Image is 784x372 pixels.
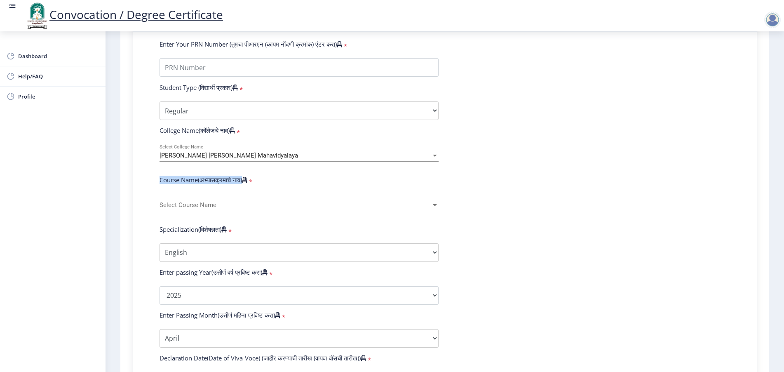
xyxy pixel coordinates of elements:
span: [PERSON_NAME] [PERSON_NAME] Mahavidyalaya [160,152,298,159]
label: Student Type (विद्यार्थी प्रकार) [160,83,238,92]
label: College Name(कॉलेजचे नाव) [160,126,235,134]
label: Enter Passing Month(उत्तीर्ण महिना प्रविष्ट करा) [160,311,280,319]
label: Declaration Date(Date of Viva-Voce) (जाहीर करण्याची तारीख (वायवा-वॉसची तारीख)) [160,354,366,362]
a: Convocation / Degree Certificate [25,7,223,22]
span: Select Course Name [160,202,431,209]
label: Enter passing Year(उत्तीर्ण वर्ष प्रविष्ट करा) [160,268,268,276]
label: Specialization(विशेषज्ञता) [160,225,227,233]
img: logo [25,2,49,30]
span: Dashboard [18,51,99,61]
span: Profile [18,92,99,101]
input: PRN Number [160,58,439,77]
span: Help/FAQ [18,71,99,81]
label: Enter Your PRN Number (तुमचा पीआरएन (कायम नोंदणी क्रमांक) एंटर करा) [160,40,342,48]
label: Course Name(अभ्यासक्रमाचे नाव) [160,176,247,184]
